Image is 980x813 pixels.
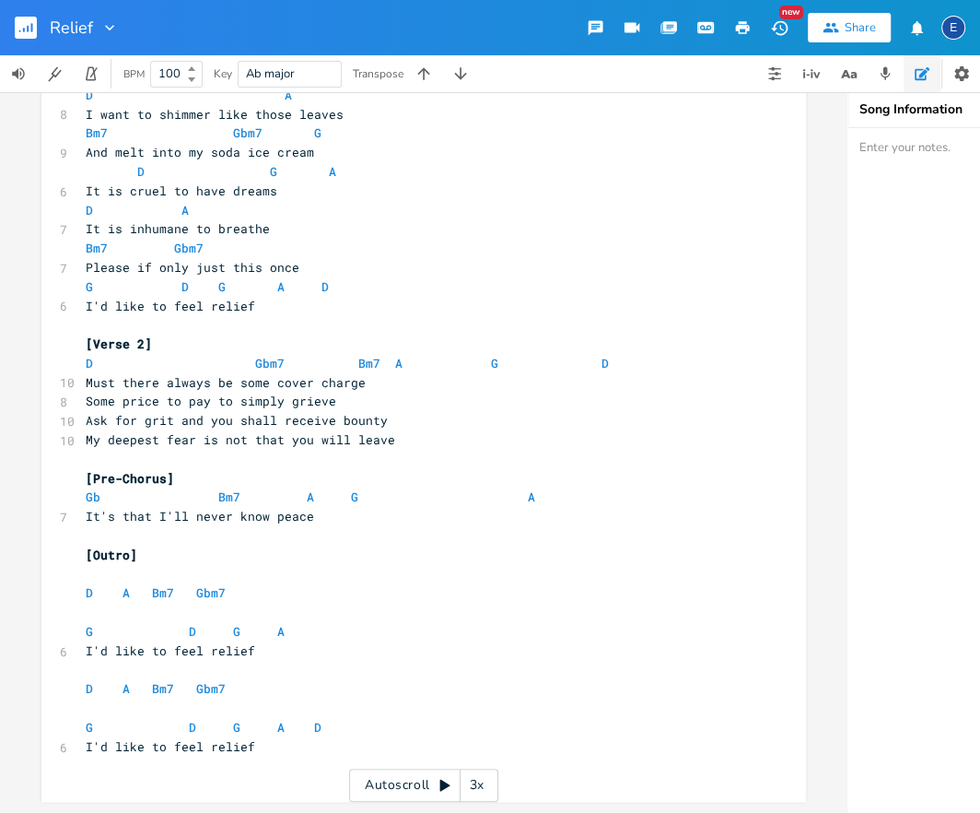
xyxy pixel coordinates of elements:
div: Share [845,19,876,36]
span: D [189,719,196,736]
span: Bm7 [152,584,174,601]
div: 3x [461,769,494,802]
span: A [181,202,189,218]
button: New [761,11,798,44]
span: It is inhumane to breathe [86,220,270,237]
span: G [86,719,93,736]
span: Gbm7 [174,240,204,256]
div: Autoscroll [349,769,498,802]
span: A [277,278,285,295]
span: D [137,163,145,180]
button: Share [808,13,891,42]
div: Key [214,68,232,79]
span: G [314,124,321,141]
span: Bm7 [152,680,174,697]
span: D [181,278,189,295]
span: D [86,87,93,103]
span: Please if only just this once [86,259,299,276]
span: A [329,163,336,180]
span: Some price to pay to simply grieve [86,393,336,409]
span: I want to shimmer like those leaves [86,106,344,123]
span: D [189,623,196,640]
span: D [321,278,329,295]
span: Bm7 [86,240,108,256]
span: G [218,278,226,295]
span: G [86,623,93,640]
span: A [528,489,535,505]
span: Gb [86,489,100,505]
button: E [941,6,965,49]
span: G [351,489,358,505]
span: G [270,163,277,180]
span: Gbm7 [196,584,226,601]
span: A [285,87,292,103]
span: A [307,489,314,505]
span: It is cruel to have dreams [86,183,277,199]
span: D [86,584,93,601]
span: I'd like to feel relief [86,738,255,755]
span: Ask for grit and you shall receive bounty [86,412,388,429]
span: D [86,202,93,218]
span: A [395,355,402,371]
span: Gbm7 [255,355,285,371]
span: G [233,719,240,736]
span: G [233,623,240,640]
span: Must there always be some cover charge [86,374,366,391]
div: New [779,6,803,19]
span: My deepest fear is not that you will leave [86,431,395,448]
span: Relief [50,19,93,36]
span: I'd like to feel relief [86,298,255,314]
div: Transpose [353,68,403,79]
span: It's that I'll never know peace [86,508,314,524]
span: A [277,623,285,640]
div: Erin Nicole [941,16,965,40]
span: A [277,719,285,736]
span: D [86,355,93,371]
span: Ab major [246,65,295,82]
span: Bm7 [86,124,108,141]
span: And melt into my soda ice cream [86,144,314,160]
span: [Pre-Chorus] [86,470,174,487]
div: BPM [123,69,145,79]
span: A [122,584,130,601]
span: [Outro] [86,547,137,563]
span: I'd like to feel relief [86,642,255,659]
span: [Verse 2] [86,336,152,352]
span: D [86,680,93,697]
span: D [314,719,321,736]
span: Gbm7 [196,680,226,697]
span: Bm7 [218,489,240,505]
span: G [86,278,93,295]
span: Gbm7 [233,124,262,141]
span: Bm7 [358,355,380,371]
span: D [601,355,609,371]
span: A [122,680,130,697]
span: G [491,355,498,371]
